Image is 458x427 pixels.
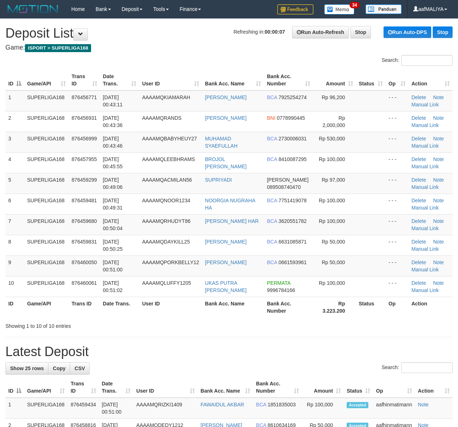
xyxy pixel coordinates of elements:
td: AAAAMQRIZKI1409 [133,398,198,419]
th: Date Trans.: activate to sort column ascending [99,377,134,398]
span: 876456931 [72,115,97,121]
td: 8 [5,235,24,255]
th: Date Trans. [100,297,140,317]
span: 34 [350,2,359,8]
span: [DATE] 00:51:00 [103,259,123,272]
h1: Latest Deposit [5,344,453,359]
td: 10 [5,276,24,297]
a: Manual Link [411,205,439,211]
span: Copy [53,365,65,371]
a: Delete [411,259,426,265]
td: SUPERLIGA168 [24,235,69,255]
a: [PERSON_NAME] [205,239,247,245]
img: panduan.png [365,4,402,14]
span: AAAAMQPORKBELLY12 [142,259,199,265]
td: - - - [386,235,408,255]
span: Copy 2730006031 to clipboard [278,136,307,141]
span: Rp 100,000 [319,198,345,203]
span: Rp 530,000 [319,136,345,141]
td: Rp 100,000 [302,398,344,419]
a: [PERSON_NAME] HAR [205,218,259,224]
th: Bank Acc. Name [202,297,264,317]
a: Run Auto-Refresh [292,26,349,38]
span: Copy 089508740470 to clipboard [267,184,300,190]
a: Note [433,280,444,286]
span: BCA [267,239,277,245]
span: BCA [267,218,277,224]
th: Op: activate to sort column ascending [373,377,415,398]
span: Accepted [347,402,368,408]
th: ID: activate to sort column descending [5,377,24,398]
span: AAAAMQLEEBHRAMS [142,156,195,162]
img: Feedback.jpg [277,4,313,14]
th: Bank Acc. Number: activate to sort column ascending [253,377,302,398]
th: Status: activate to sort column ascending [356,70,386,90]
th: ID [5,297,24,317]
a: Copy [48,362,70,375]
span: 876457955 [72,156,97,162]
a: Manual Link [411,102,439,107]
span: 876456999 [72,136,97,141]
span: [PERSON_NAME] [267,177,308,183]
a: Note [418,402,429,407]
span: 876456771 [72,94,97,100]
a: MUHAMAD SYAEFULLAH [205,136,237,149]
a: Delete [411,239,426,245]
a: Note [433,156,444,162]
a: Note [433,259,444,265]
th: User ID: activate to sort column ascending [133,377,198,398]
span: Rp 100,000 [319,280,345,286]
th: Status [356,297,386,317]
span: BCA [267,156,277,162]
span: BCA [267,259,277,265]
a: Note [433,177,444,183]
td: - - - [386,173,408,194]
label: Search: [382,362,453,373]
td: 3 [5,132,24,152]
th: Date Trans.: activate to sort column ascending [100,70,140,90]
a: Note [433,94,444,100]
a: FAWAIDUL AKBAR [201,402,244,407]
span: Copy 7925254274 to clipboard [278,94,307,100]
th: User ID [139,297,202,317]
td: SUPERLIGA168 [24,90,69,111]
a: Manual Link [411,143,439,149]
a: NOORGIA NUGRAHA HA [205,198,255,211]
a: Delete [411,136,426,141]
td: 876459434 [68,398,99,419]
span: ISPORT > SUPERLIGA168 [25,44,91,52]
span: [DATE] 00:43:11 [103,94,123,107]
a: Delete [411,218,426,224]
span: AAAAMQACMILAN56 [142,177,192,183]
span: BCA [267,136,277,141]
th: Op [386,297,408,317]
span: AAAAMQLUFFY1205 [142,280,191,286]
th: Action: activate to sort column ascending [408,70,453,90]
td: - - - [386,111,408,132]
th: Game/API: activate to sort column ascending [24,70,69,90]
a: Show 25 rows [5,362,48,375]
a: Note [433,198,444,203]
th: Amount: activate to sort column ascending [313,70,356,90]
td: - - - [386,255,408,276]
h4: Game: [5,44,453,51]
td: aafhinmatimann [373,398,415,419]
span: 876459299 [72,177,97,183]
td: 2 [5,111,24,132]
span: BCA [267,198,277,203]
span: [DATE] 00:43:46 [103,136,123,149]
td: - - - [386,152,408,173]
td: - - - [386,90,408,111]
span: Rp 2,000,000 [322,115,345,128]
td: - - - [386,276,408,297]
th: Rp 3.223.200 [313,297,356,317]
a: Note [433,239,444,245]
td: SUPERLIGA168 [24,255,69,276]
span: Copy 8410087295 to clipboard [278,156,307,162]
a: Delete [411,198,426,203]
span: Rp 96,200 [322,94,345,100]
td: SUPERLIGA168 [24,398,68,419]
span: AAAAMQNOOR1234 [142,198,190,203]
th: Status: activate to sort column ascending [344,377,373,398]
td: SUPERLIGA168 [24,214,69,235]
